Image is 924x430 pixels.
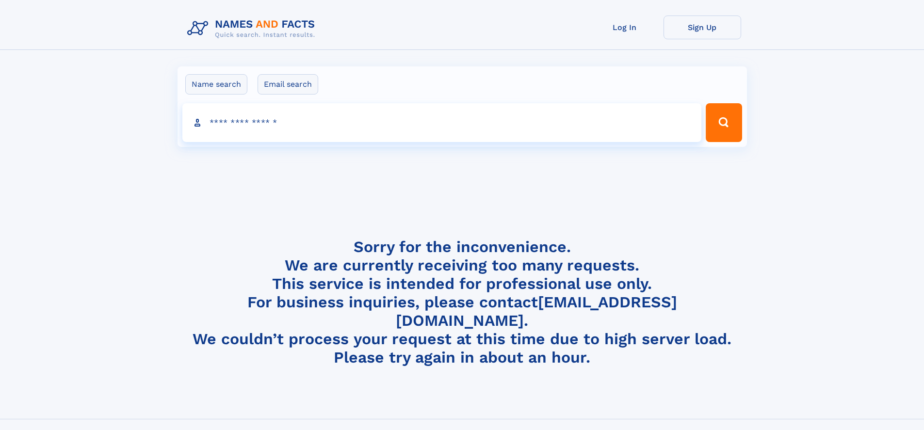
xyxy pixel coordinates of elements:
[586,16,664,39] a: Log In
[664,16,741,39] a: Sign Up
[396,293,677,330] a: [EMAIL_ADDRESS][DOMAIN_NAME]
[183,16,323,42] img: Logo Names and Facts
[185,74,247,95] label: Name search
[258,74,318,95] label: Email search
[182,103,702,142] input: search input
[706,103,742,142] button: Search Button
[183,238,741,367] h4: Sorry for the inconvenience. We are currently receiving too many requests. This service is intend...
